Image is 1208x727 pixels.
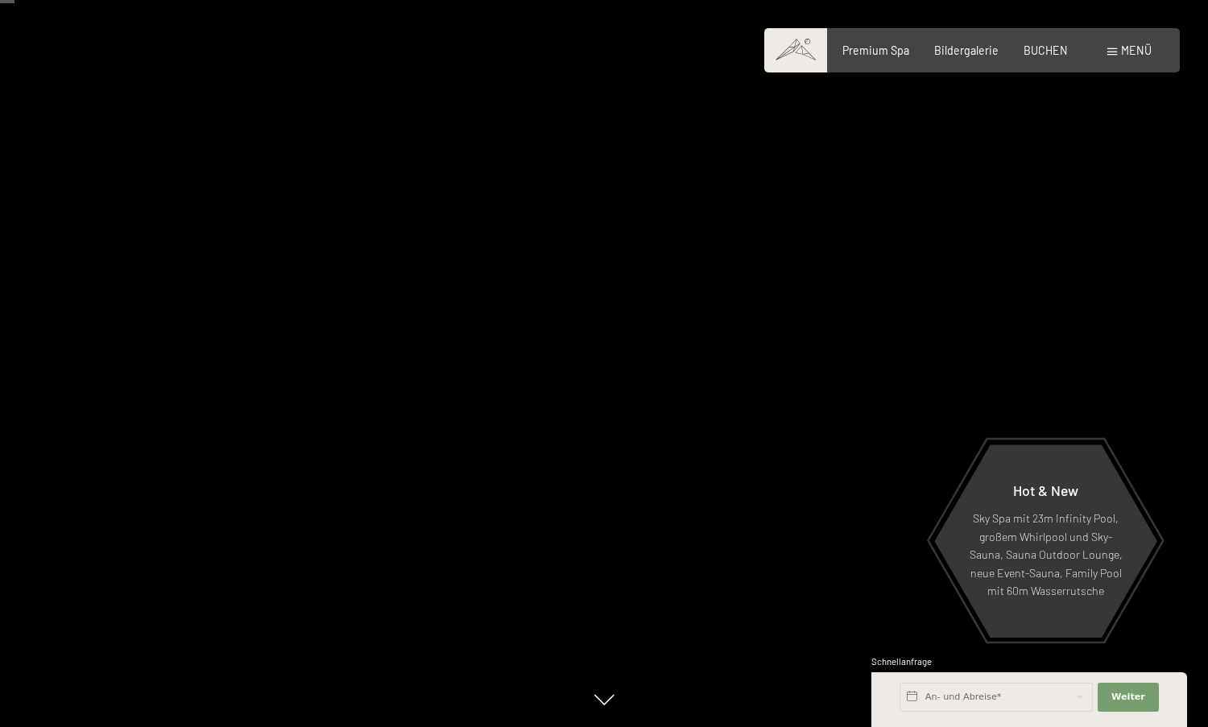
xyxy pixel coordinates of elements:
a: Bildergalerie [934,43,999,57]
a: Hot & New Sky Spa mit 23m Infinity Pool, großem Whirlpool und Sky-Sauna, Sauna Outdoor Lounge, ne... [933,444,1158,638]
span: Menü [1121,43,1152,57]
a: Premium Spa [842,43,909,57]
span: Weiter [1111,691,1145,704]
p: Sky Spa mit 23m Infinity Pool, großem Whirlpool und Sky-Sauna, Sauna Outdoor Lounge, neue Event-S... [969,510,1123,601]
a: BUCHEN [1024,43,1068,57]
button: Weiter [1098,683,1159,712]
span: Hot & New [1013,481,1078,499]
span: Schnellanfrage [871,656,932,667]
